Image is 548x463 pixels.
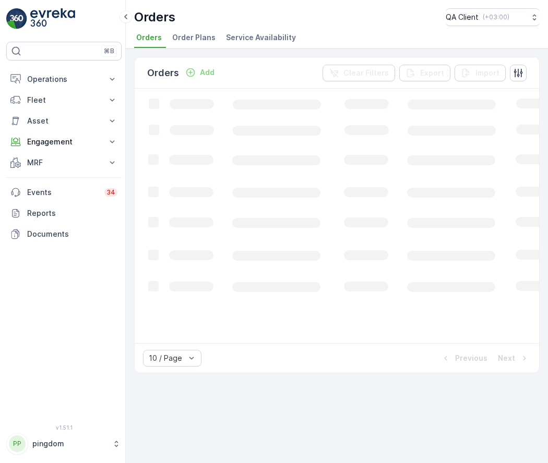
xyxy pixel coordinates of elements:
[399,65,450,81] button: Export
[483,13,509,21] p: ( +03:00 )
[27,74,101,84] p: Operations
[420,68,444,78] p: Export
[6,424,122,431] span: v 1.51.1
[200,67,215,78] p: Add
[27,95,101,105] p: Fleet
[27,157,101,168] p: MRF
[498,353,515,363] p: Next
[136,32,162,43] span: Orders
[6,433,122,455] button: PPpingdom
[134,9,175,26] p: Orders
[6,111,122,131] button: Asset
[6,182,122,203] a: Events34
[6,224,122,245] a: Documents
[6,69,122,90] button: Operations
[32,438,107,449] p: pingdom
[6,203,122,224] a: Reports
[27,208,117,218] p: Reports
[30,8,75,29] img: logo_light-DOdMpM7g.png
[226,32,296,43] span: Service Availability
[27,137,101,147] p: Engagement
[6,90,122,111] button: Fleet
[172,32,216,43] span: Order Plans
[27,116,101,126] p: Asset
[475,68,499,78] p: Import
[6,152,122,173] button: MRF
[147,66,179,80] p: Orders
[6,8,27,29] img: logo
[27,229,117,239] p: Documents
[343,68,389,78] p: Clear Filters
[6,131,122,152] button: Engagement
[104,47,114,55] p: ⌘B
[27,187,98,198] p: Events
[446,8,540,26] button: QA Client(+03:00)
[323,65,395,81] button: Clear Filters
[181,66,219,79] button: Add
[455,353,487,363] p: Previous
[106,188,115,197] p: 34
[9,435,26,452] div: PP
[455,65,506,81] button: Import
[439,352,489,364] button: Previous
[446,12,479,22] p: QA Client
[497,352,531,364] button: Next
